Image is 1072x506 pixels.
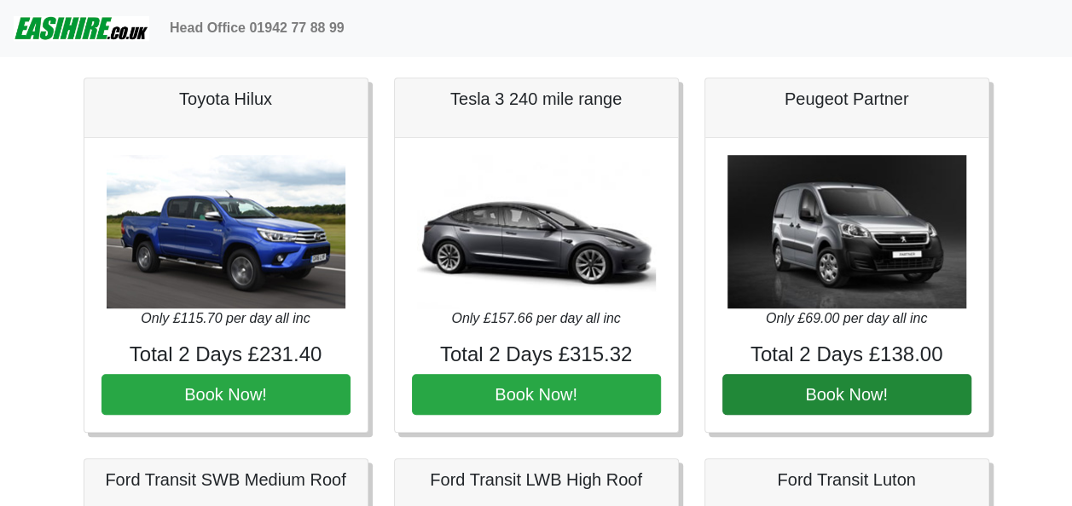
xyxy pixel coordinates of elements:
[170,20,345,35] b: Head Office 01942 77 88 99
[107,155,345,308] img: Toyota Hilux
[163,11,351,45] a: Head Office 01942 77 88 99
[722,469,971,490] h5: Ford Transit Luton
[412,469,661,490] h5: Ford Transit LWB High Roof
[412,89,661,109] h5: Tesla 3 240 mile range
[141,311,310,325] i: Only £115.70 per day all inc
[412,374,661,415] button: Book Now!
[14,11,149,45] img: easihire_logo_small.png
[101,374,351,415] button: Book Now!
[766,311,927,325] i: Only £69.00 per day all inc
[101,342,351,367] h4: Total 2 Days £231.40
[412,342,661,367] h4: Total 2 Days £315.32
[417,155,656,308] img: Tesla 3 240 mile range
[722,89,971,109] h5: Peugeot Partner
[722,342,971,367] h4: Total 2 Days £138.00
[101,469,351,490] h5: Ford Transit SWB Medium Roof
[451,311,620,325] i: Only £157.66 per day all inc
[722,374,971,415] button: Book Now!
[727,155,966,308] img: Peugeot Partner
[101,89,351,109] h5: Toyota Hilux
